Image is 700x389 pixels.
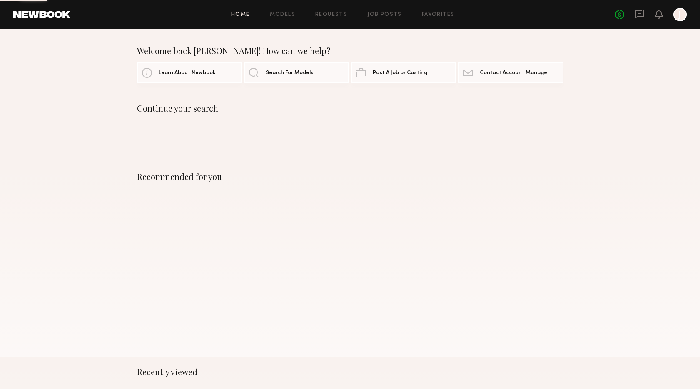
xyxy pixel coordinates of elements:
a: Post A Job or Casting [351,62,456,83]
a: Requests [315,12,347,17]
span: Post A Job or Casting [373,70,427,76]
a: Favorites [422,12,455,17]
div: Recommended for you [137,172,563,182]
div: Welcome back [PERSON_NAME]! How can we help? [137,46,563,56]
div: Recently viewed [137,367,563,377]
a: Home [231,12,250,17]
span: Learn About Newbook [159,70,216,76]
a: Models [270,12,295,17]
a: Contact Account Manager [458,62,563,83]
a: J [673,8,687,21]
a: Learn About Newbook [137,62,242,83]
a: Search For Models [244,62,349,83]
span: Contact Account Manager [480,70,549,76]
a: Job Posts [367,12,402,17]
div: Continue your search [137,103,563,113]
span: Search For Models [266,70,314,76]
